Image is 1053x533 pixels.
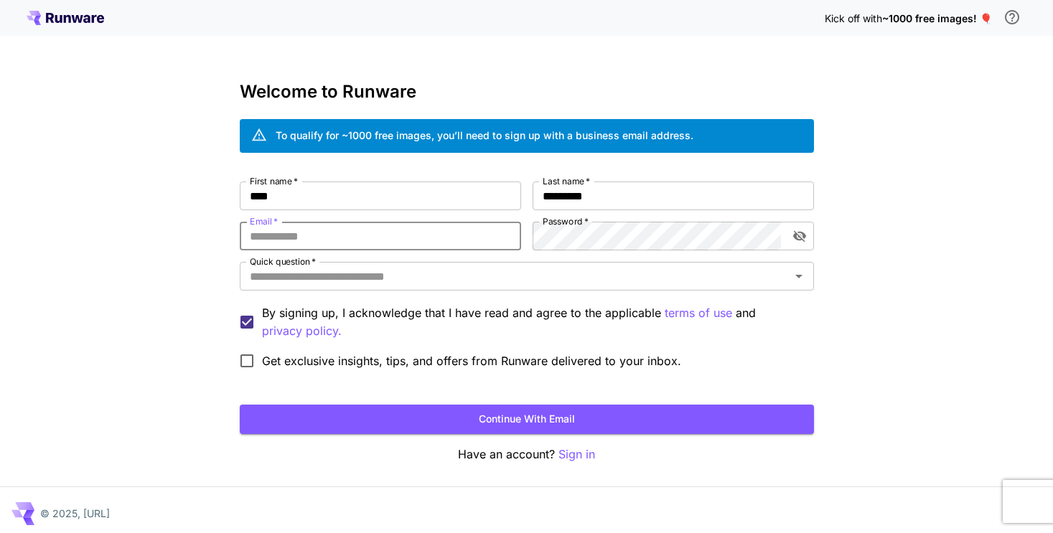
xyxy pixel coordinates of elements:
label: First name [250,175,298,187]
button: Open [789,266,809,286]
p: terms of use [665,304,732,322]
button: By signing up, I acknowledge that I have read and agree to the applicable terms of use and [262,322,342,340]
p: privacy policy. [262,322,342,340]
button: Sign in [558,445,595,463]
button: Continue with email [240,405,814,434]
span: Kick off with [825,12,882,24]
button: In order to qualify for free credit, you need to sign up with a business email address and click ... [998,3,1026,32]
label: Last name [543,175,590,187]
span: Get exclusive insights, tips, and offers from Runware delivered to your inbox. [262,352,681,369]
p: Have an account? [240,445,814,463]
button: By signing up, I acknowledge that I have read and agree to the applicable and privacy policy. [665,304,732,322]
p: By signing up, I acknowledge that I have read and agree to the applicable and [262,304,802,340]
h3: Welcome to Runware [240,82,814,102]
label: Quick question [250,255,316,268]
p: © 2025, [URL] [40,506,110,521]
span: ~1000 free images! 🎈 [882,12,992,24]
label: Email [250,215,278,227]
div: To qualify for ~1000 free images, you’ll need to sign up with a business email address. [276,128,693,143]
button: toggle password visibility [787,223,813,249]
label: Password [543,215,589,227]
